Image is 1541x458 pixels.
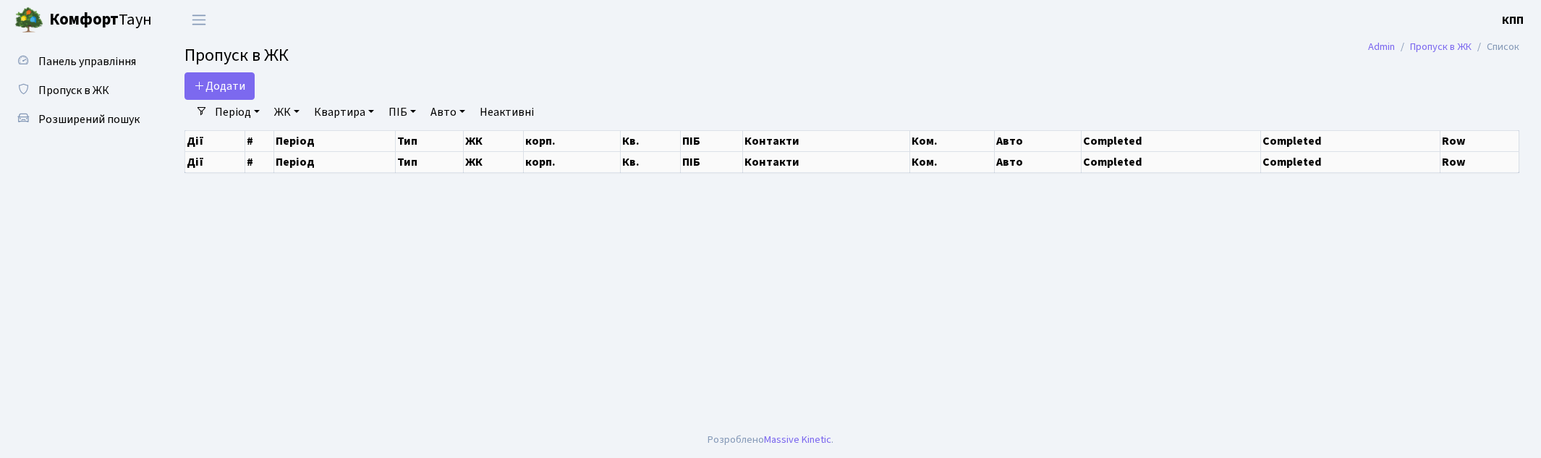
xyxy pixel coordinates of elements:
button: Переключити навігацію [181,8,217,32]
a: Панель управління [7,47,152,76]
a: Авто [425,100,471,124]
div: Розроблено . [708,432,833,448]
th: Кв. [621,130,681,151]
th: Row [1440,130,1519,151]
th: Дії [185,151,245,172]
th: # [245,130,273,151]
a: Пропуск в ЖК [7,76,152,105]
th: Completed [1081,151,1260,172]
a: Розширений пошук [7,105,152,134]
th: корп. [524,151,621,172]
th: Кв. [621,151,681,172]
th: Row [1440,151,1519,172]
li: Список [1472,39,1519,55]
th: ПІБ [681,130,743,151]
span: Таун [49,8,152,33]
a: Massive Kinetic [764,432,831,447]
th: корп. [524,130,621,151]
span: Додати [194,78,245,94]
span: Розширений пошук [38,111,140,127]
th: # [245,151,273,172]
th: Тип [396,151,464,172]
th: Дії [185,130,245,151]
a: Період [209,100,266,124]
span: Пропуск в ЖК [38,82,109,98]
th: Авто [994,130,1081,151]
a: ЖК [268,100,305,124]
a: Додати [184,72,255,100]
span: Панель управління [38,54,136,69]
th: Completed [1081,130,1260,151]
th: Авто [994,151,1081,172]
b: КПП [1502,12,1524,28]
a: КПП [1502,12,1524,29]
th: Completed [1261,151,1440,172]
a: Неактивні [474,100,540,124]
img: logo.png [14,6,43,35]
th: Тип [396,130,464,151]
a: Квартира [308,100,380,124]
th: Контакти [742,151,909,172]
span: Пропуск в ЖК [184,43,289,68]
a: ПІБ [383,100,422,124]
a: Admin [1368,39,1395,54]
th: ЖК [464,151,524,172]
th: ЖК [464,130,524,151]
th: Completed [1261,130,1440,151]
th: Ком. [909,130,994,151]
th: Період [273,130,395,151]
th: Ком. [909,151,994,172]
b: Комфорт [49,8,119,31]
th: ПІБ [681,151,743,172]
nav: breadcrumb [1346,32,1541,62]
th: Період [273,151,395,172]
a: Пропуск в ЖК [1410,39,1472,54]
th: Контакти [742,130,909,151]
